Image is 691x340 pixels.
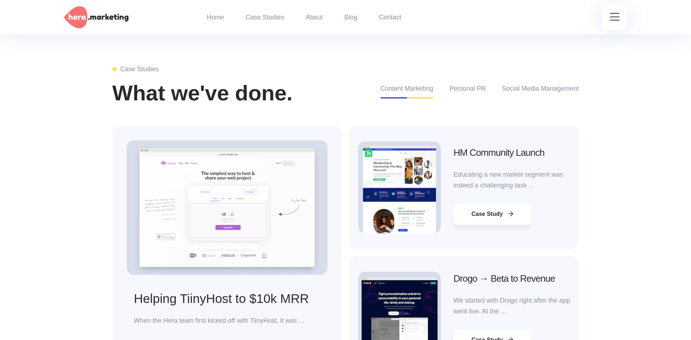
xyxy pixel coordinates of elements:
button: Personal PR [450,84,486,99]
p: When the Hera team first kicked off with TiinyHost, it was ... [134,315,328,326]
a: Drogo → Beta to Revenue [453,273,555,284]
button: Social Media Management [502,84,579,99]
button: Content Marketing [380,84,433,99]
h2: What we've done. [112,80,302,106]
a: HM Community Launch [453,147,545,158]
a: Helping TiinyHost to $10k MRR [134,291,309,305]
a: Case Study [453,203,531,225]
h5: Case Studies [112,65,302,73]
p: We started with Drogo right after the app went live. At the ... [453,295,579,317]
p: Educating a new market segment was indeed a challenging task ... [453,169,579,191]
